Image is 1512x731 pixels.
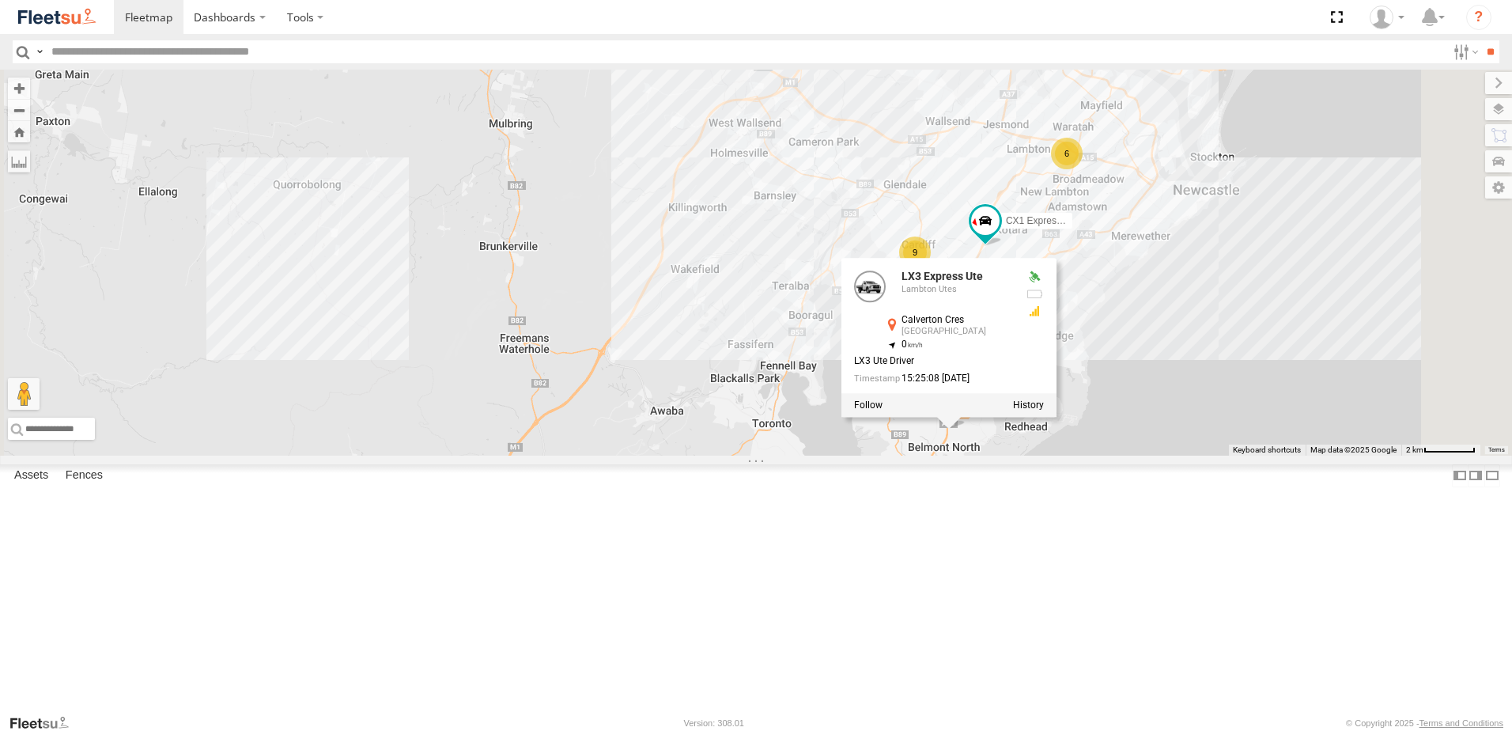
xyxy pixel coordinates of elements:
span: Map data ©2025 Google [1310,445,1397,454]
div: GSM Signal = 3 [1025,305,1044,318]
button: Zoom Home [8,121,30,142]
a: Visit our Website [9,715,81,731]
img: fleetsu-logo-horizontal.svg [16,6,98,28]
button: Drag Pegman onto the map to open Street View [8,378,40,410]
span: 0 [902,339,923,350]
label: Search Filter Options [1447,40,1481,63]
label: Search Query [33,40,46,63]
div: Lambton Utes [902,285,1012,294]
i: ? [1466,5,1491,30]
div: 6 [1051,138,1083,169]
div: Version: 308.01 [684,718,744,728]
div: Valid GPS Fix [1025,271,1044,284]
span: 2 km [1406,445,1423,454]
label: Assets [6,464,56,487]
a: Terms and Conditions [1419,718,1503,728]
div: LX3 Express Ute [902,271,1012,283]
div: [GEOGRAPHIC_DATA] [902,328,1012,337]
label: Hide Summary Table [1484,464,1500,487]
div: © Copyright 2025 - [1346,718,1503,728]
div: Date/time of location update [854,373,1012,384]
div: 9 [899,237,931,268]
label: Dock Summary Table to the Left [1452,464,1468,487]
div: Calverton Cres [902,316,1012,326]
label: Fences [58,464,111,487]
div: LX3 Ute Driver [854,357,1012,367]
span: CX1 Express Ute [1006,215,1079,226]
button: Map Scale: 2 km per 62 pixels [1401,445,1480,456]
label: Dock Summary Table to the Right [1468,464,1484,487]
label: Measure [8,150,30,172]
button: Zoom out [8,99,30,121]
button: Keyboard shortcuts [1233,445,1301,456]
button: Zoom in [8,78,30,99]
label: View Asset History [1013,400,1044,411]
a: Terms (opens in new tab) [1488,447,1505,453]
label: Realtime tracking of Asset [854,400,883,411]
label: Map Settings [1485,176,1512,199]
div: James Cullen [1364,6,1410,29]
div: No battery health information received from this device. [1025,288,1044,301]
